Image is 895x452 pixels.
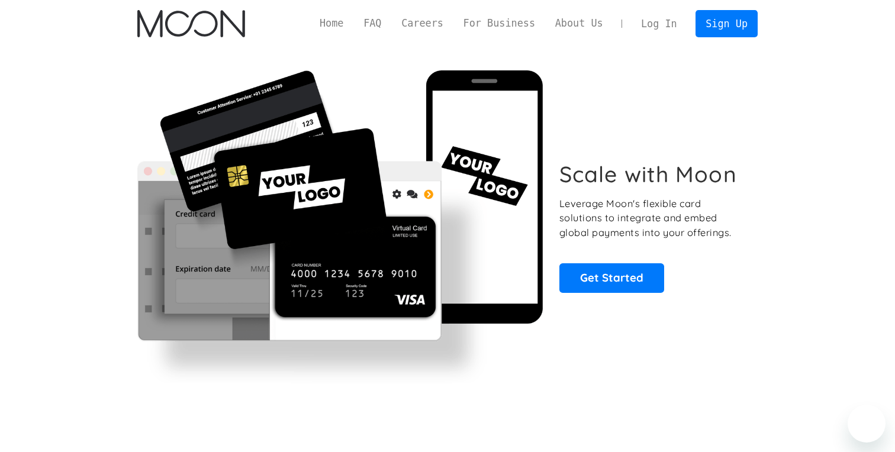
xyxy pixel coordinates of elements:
[559,196,745,240] p: Leverage Moon's flexible card solutions to integrate and embed global payments into your offerings.
[453,16,545,31] a: For Business
[696,10,757,37] a: Sign Up
[545,16,613,31] a: About Us
[310,16,353,31] a: Home
[559,263,664,293] a: Get Started
[848,405,886,443] iframe: Button to launch messaging window
[137,10,244,37] a: home
[391,16,453,31] a: Careers
[559,161,737,188] h1: Scale with Moon
[353,16,391,31] a: FAQ
[137,10,244,37] img: Moon Logo
[631,11,687,37] a: Log In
